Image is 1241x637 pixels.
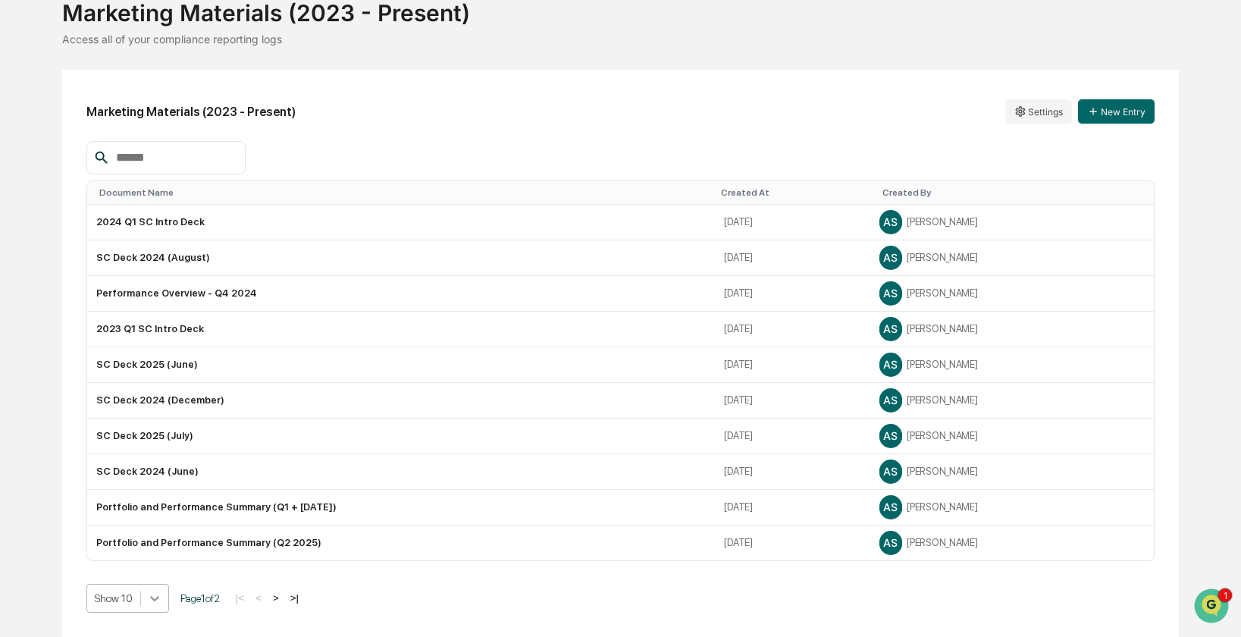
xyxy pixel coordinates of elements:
a: 🔎Data Lookup [9,333,102,360]
button: |< [231,591,249,604]
span: [PERSON_NAME] [47,247,123,259]
div: [PERSON_NAME] [879,318,1145,340]
div: Access all of your compliance reporting logs [62,33,1179,45]
span: AS [883,287,897,300]
span: [PERSON_NAME] [47,206,123,218]
td: [DATE] [715,383,870,419]
button: > [268,591,284,604]
td: [DATE] [715,312,870,347]
span: Page 1 of 2 [180,592,220,604]
img: 1746055101610-c473b297-6a78-478c-a979-82029cc54cd1 [15,116,42,143]
button: See all [235,165,276,184]
td: 2024 Q1 SC Intro Deck [87,205,716,240]
button: Settings [1005,99,1072,124]
span: AS [883,322,897,335]
div: [PERSON_NAME] [879,282,1145,305]
td: [DATE] [715,490,870,526]
div: [PERSON_NAME] [879,496,1145,519]
span: [DATE] [134,247,165,259]
button: New Entry [1078,99,1155,124]
img: Jack Rasmussen [15,233,39,257]
div: Start new chat [68,116,249,131]
h2: Marketing Materials (2023 - Present) [86,105,296,119]
button: < [251,591,266,604]
span: Preclearance [30,310,98,325]
div: Toggle SortBy [721,187,863,198]
span: • [126,206,131,218]
span: AS [883,358,897,371]
div: Past conversations [15,168,102,180]
span: AS [883,394,897,406]
span: AS [883,500,897,513]
td: Portfolio and Performance Summary (Q1 + [DATE]) [87,490,716,526]
td: SC Deck 2024 (December) [87,383,716,419]
span: AS [883,215,897,228]
div: 🔎 [15,340,27,353]
td: [DATE] [715,419,870,454]
a: 🗄️Attestations [104,304,194,331]
div: [PERSON_NAME] [879,389,1145,412]
td: SC Deck 2024 (June) [87,454,716,490]
td: SC Deck 2024 (August) [87,240,716,276]
span: AS [883,536,897,549]
img: 1746055101610-c473b297-6a78-478c-a979-82029cc54cd1 [30,248,42,260]
td: [DATE] [715,347,870,383]
iframe: Open customer support [1192,587,1233,628]
span: AS [883,465,897,478]
div: Toggle SortBy [882,187,1149,198]
td: [DATE] [715,240,870,276]
span: Data Lookup [30,339,96,354]
td: 2023 Q1 SC Intro Deck [87,312,716,347]
div: 🖐️ [15,312,27,324]
td: [DATE] [715,526,870,560]
div: Toggle SortBy [99,187,710,198]
td: SC Deck 2025 (June) [87,347,716,383]
span: AS [883,429,897,442]
td: [DATE] [715,276,870,312]
div: [PERSON_NAME] [879,532,1145,554]
td: [DATE] [715,205,870,240]
img: 8933085812038_c878075ebb4cc5468115_72.jpg [32,116,59,143]
div: We're available if you need us! [68,131,208,143]
p: How can we help? [15,32,276,56]
div: [PERSON_NAME] [879,246,1145,269]
span: Pylon [151,376,183,388]
div: 🗄️ [110,312,122,324]
div: [PERSON_NAME] [879,211,1145,234]
td: Portfolio and Performance Summary (Q2 2025) [87,526,716,560]
div: [PERSON_NAME] [879,353,1145,376]
td: Performance Overview - Q4 2024 [87,276,716,312]
button: Start new chat [258,121,276,139]
div: [PERSON_NAME] [879,460,1145,483]
span: [DATE] [134,206,165,218]
a: Powered byPylon [107,375,183,388]
span: Attestations [125,310,188,325]
span: • [126,247,131,259]
span: AS [883,251,897,264]
a: 🖐️Preclearance [9,304,104,331]
td: SC Deck 2025 (July) [87,419,716,454]
div: [PERSON_NAME] [879,425,1145,447]
img: Ashley Sweren [15,192,39,216]
button: >| [286,591,303,604]
td: [DATE] [715,454,870,490]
